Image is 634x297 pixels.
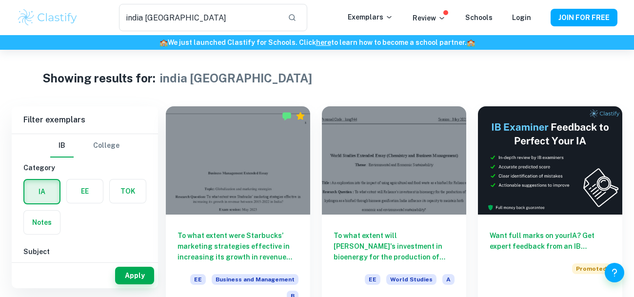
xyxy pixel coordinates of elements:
h6: To what extent will [PERSON_NAME]'s investment in bioenergy for the production of hydrogen as a b... [334,230,455,262]
span: EE [365,274,380,285]
h6: We just launched Clastify for Schools. Click to learn how to become a school partner. [2,37,632,48]
div: Filter type choice [50,134,119,158]
button: College [93,134,119,158]
div: Premium [296,111,305,121]
span: Business and Management [212,274,298,285]
img: Marked [282,111,292,121]
button: IB [50,134,74,158]
a: Login [512,14,531,21]
span: 🏫 [159,39,168,46]
button: JOIN FOR FREE [551,9,617,26]
a: Schools [465,14,493,21]
button: IA [24,180,59,203]
input: Search for any exemplars... [119,4,280,31]
span: A [442,274,455,285]
a: here [316,39,331,46]
h6: Want full marks on your IA ? Get expert feedback from an IB examiner! [490,230,611,252]
button: Help and Feedback [605,263,624,282]
span: EE [190,274,206,285]
button: Notes [24,211,60,234]
span: 🏫 [467,39,475,46]
button: Apply [115,267,154,284]
p: Review [413,13,446,23]
h1: Showing results for: [42,69,156,87]
img: Thumbnail [478,106,622,215]
h6: Category [23,162,146,173]
span: World Studies [386,274,436,285]
button: TOK [110,179,146,203]
h6: Subject [23,246,146,257]
img: Clastify logo [17,8,79,27]
span: Promoted [572,263,611,274]
p: Exemplars [348,12,393,22]
h1: india [GEOGRAPHIC_DATA] [159,69,312,87]
h6: Filter exemplars [12,106,158,134]
button: EE [67,179,103,203]
h6: To what extent were Starbucks’ marketing strategies effective in increasing its growth in revenue... [178,230,298,262]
